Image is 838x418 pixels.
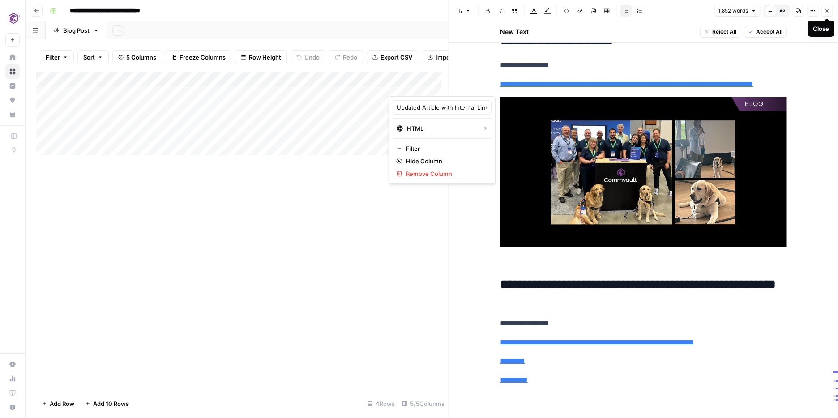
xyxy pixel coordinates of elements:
button: 1,852 words [714,5,760,17]
a: Learning Hub [5,386,20,400]
img: Commvault Logo [5,10,21,26]
div: Close [813,24,829,33]
span: Export CSV [381,53,412,62]
span: 1,852 words [718,7,748,15]
button: Export CSV [367,50,418,64]
span: 5 Columns [126,53,156,62]
button: Help + Support [5,400,20,414]
span: Hide Column [406,157,484,166]
span: Reject All [712,28,736,36]
button: Row Height [235,50,287,64]
button: Workspace: Commvault [5,7,20,30]
button: Import CSV [422,50,474,64]
span: Redo [343,53,357,62]
span: HTML [407,124,475,133]
span: Remove Column [406,169,484,178]
button: Freeze Columns [166,50,231,64]
div: Blog Post [63,26,90,35]
button: Sort [77,50,109,64]
span: Undo [304,53,320,62]
a: Settings [5,357,20,371]
span: Import CSV [436,53,468,62]
div: 4 Rows [364,397,398,411]
span: Filter [406,144,484,153]
button: Filter [40,50,74,64]
a: Blog Post [46,21,107,39]
span: Accept All [756,28,782,36]
button: Accept All [744,26,787,38]
span: Freeze Columns [180,53,226,62]
span: Row Height [249,53,281,62]
a: Opportunities [5,93,20,107]
button: 5 Columns [112,50,162,64]
span: Add 10 Rows [93,399,129,408]
a: Insights [5,79,20,93]
button: Reject All [700,26,740,38]
a: Usage [5,371,20,386]
span: Sort [83,53,95,62]
div: 5/5 Columns [398,397,448,411]
button: Undo [291,50,325,64]
button: Redo [329,50,363,64]
h2: New Text [500,27,529,36]
span: Add Row [50,399,74,408]
a: Home [5,50,20,64]
button: Add 10 Rows [80,397,134,411]
span: Filter [46,53,60,62]
button: Add Row [36,397,80,411]
a: Browse [5,64,20,79]
a: Your Data [5,107,20,122]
